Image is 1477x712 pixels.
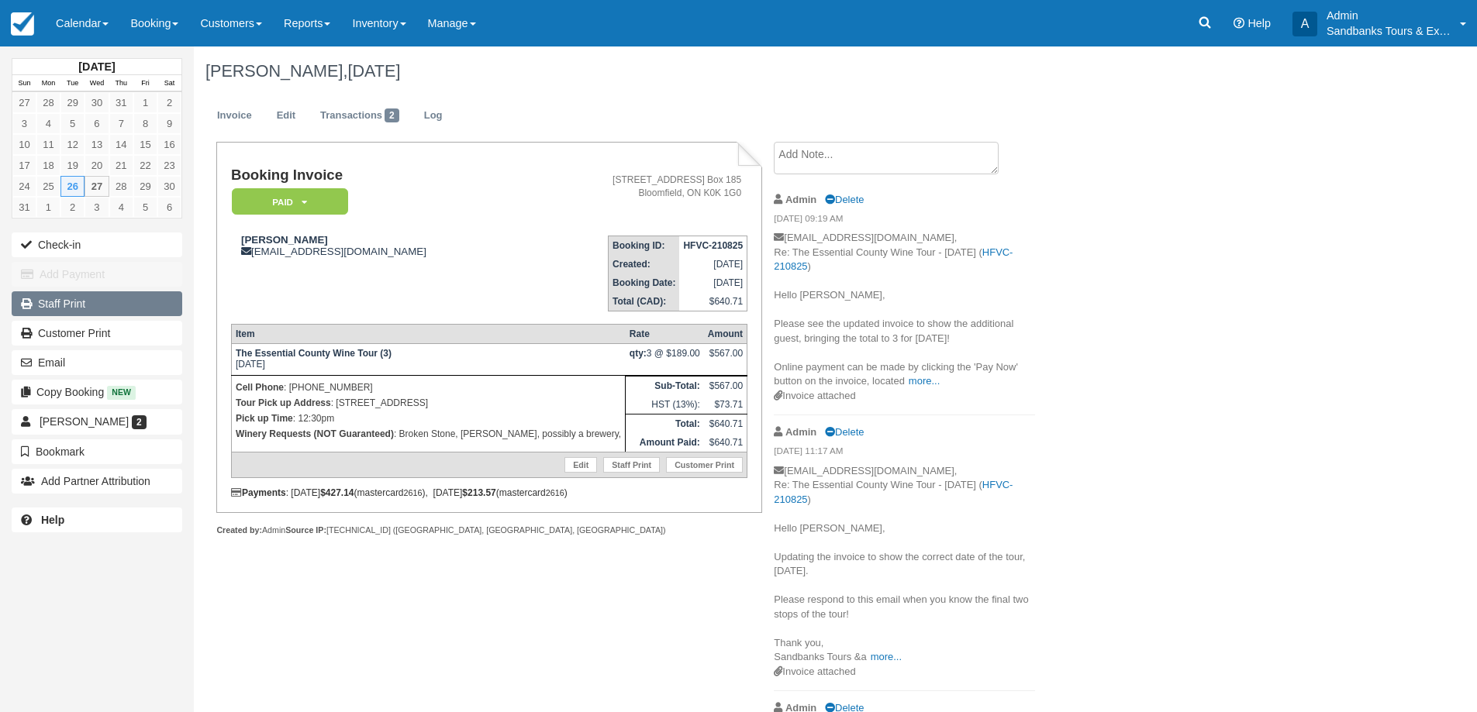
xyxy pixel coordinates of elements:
th: Amount [704,325,747,344]
em: Paid [232,188,348,215]
strong: $427.14 [320,487,354,498]
a: Customer Print [666,457,743,473]
a: 16 [157,134,181,155]
div: : [DATE] (mastercard ), [DATE] (mastercard ) [231,487,747,498]
th: Booking Date: [609,273,680,292]
a: Customer Print [12,321,182,346]
a: [PERSON_NAME] 2 [12,409,182,434]
a: 15 [133,134,157,155]
small: 2616 [546,488,564,497]
a: 22 [133,155,157,176]
span: New [107,386,136,399]
a: 7 [109,113,133,134]
a: 28 [36,92,60,113]
td: $73.71 [704,395,747,414]
a: more... [909,375,940,387]
strong: $213.57 [462,487,495,498]
span: [DATE] [347,61,400,81]
a: HFVC-210825 [774,479,1013,505]
div: Admin [TECHNICAL_ID] ([GEOGRAPHIC_DATA], [GEOGRAPHIC_DATA], [GEOGRAPHIC_DATA]) [216,525,761,536]
small: 2616 [404,488,423,497]
strong: HFVC-210825 [683,240,743,251]
a: 4 [36,113,60,134]
th: Tue [60,75,85,92]
span: 2 [132,415,147,429]
a: 21 [109,155,133,176]
th: Booking ID: [609,236,680,256]
p: : [PHONE_NUMBER] [236,380,621,395]
strong: The Essential County Wine Tour (3) [236,348,392,359]
a: 23 [157,155,181,176]
td: [DATE] [231,344,625,376]
a: 5 [133,197,157,218]
p: Sandbanks Tours & Experiences [1327,23,1451,39]
th: Wed [85,75,109,92]
strong: Cell Phone [236,382,284,393]
strong: Winery Requests (NOT Guaranteed) [236,428,394,439]
button: Copy Booking New [12,380,182,404]
td: 3 @ $189.00 [626,344,704,376]
a: 27 [85,176,109,197]
button: Bookmark [12,439,182,464]
button: Check-in [12,232,182,257]
h1: Booking Invoice [231,167,531,184]
a: Staff Print [603,457,660,473]
td: [DATE] [679,255,747,273]
a: 20 [85,155,109,176]
a: Paid [231,187,343,216]
a: 10 [12,134,36,155]
a: Staff Print [12,291,182,316]
th: Item [231,325,625,344]
span: Help [1248,17,1271,29]
th: Sat [157,75,181,92]
i: Help [1234,18,1244,29]
strong: Payments [231,487,286,498]
th: Mon [36,75,60,92]
a: 6 [85,113,109,134]
a: 2 [60,197,85,218]
a: Help [12,507,182,532]
td: $640.71 [704,414,747,434]
a: 29 [133,176,157,197]
td: $640.71 [679,292,747,311]
div: [EMAIL_ADDRESS][DOMAIN_NAME] [231,234,531,257]
a: 6 [157,197,181,218]
a: Delete [825,194,864,205]
button: Email [12,350,182,375]
a: 12 [60,134,85,155]
a: 18 [36,155,60,176]
a: Transactions2 [309,101,411,131]
div: Invoice attached [774,389,1035,404]
a: 3 [12,113,36,134]
a: 30 [157,176,181,197]
a: 13 [85,134,109,155]
em: [DATE] 09:19 AM [774,212,1035,229]
strong: [PERSON_NAME] [241,234,328,246]
strong: [DATE] [78,60,115,73]
a: 3 [85,197,109,218]
a: 2 [157,92,181,113]
div: A [1292,12,1317,36]
a: Delete [825,426,864,438]
button: Add Partner Attribution [12,469,182,494]
button: Add Payment [12,262,182,287]
address: [STREET_ADDRESS] Box 185 Bloomfield, ON K0K 1G0 [537,174,741,200]
b: Help [41,514,64,526]
a: 29 [60,92,85,113]
a: 25 [36,176,60,197]
th: Total: [626,414,704,434]
div: Invoice attached [774,665,1035,679]
a: 14 [109,134,133,155]
a: 4 [109,197,133,218]
em: [DATE] 11:17 AM [774,445,1035,462]
p: : 12:30pm [236,411,621,426]
div: $567.00 [708,348,743,371]
a: more... [871,651,902,662]
p: [EMAIL_ADDRESS][DOMAIN_NAME], Re: The Essential County Wine Tour - [DATE] ( ) Hello [PERSON_NAME]... [774,464,1035,665]
th: Total (CAD): [609,292,680,311]
th: Created: [609,255,680,273]
strong: Admin [785,194,816,205]
strong: qty [630,348,647,359]
a: 26 [60,176,85,197]
span: [PERSON_NAME] [40,415,129,428]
